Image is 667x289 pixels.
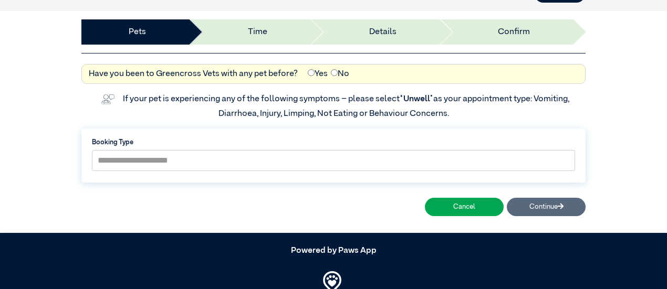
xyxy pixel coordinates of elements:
button: Cancel [425,198,504,216]
label: If your pet is experiencing any of the following symptoms – please select as your appointment typ... [123,95,571,118]
input: No [331,69,338,76]
a: Pets [129,26,146,38]
span: “Unwell” [400,95,433,103]
h5: Powered by Paws App [81,246,586,256]
label: No [331,68,349,80]
img: vet [98,91,118,108]
input: Yes [308,69,315,76]
label: Yes [308,68,328,80]
label: Have you been to Greencross Vets with any pet before? [89,68,298,80]
label: Booking Type [92,137,575,147]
